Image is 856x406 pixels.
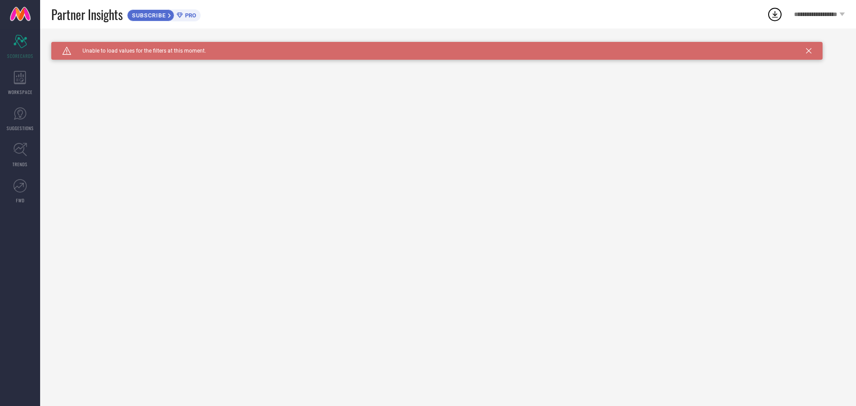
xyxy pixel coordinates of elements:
span: Unable to load values for the filters at this moment. [71,48,206,54]
span: WORKSPACE [8,89,33,95]
a: SUBSCRIBEPRO [127,7,201,21]
span: SUGGESTIONS [7,125,34,131]
div: Unable to load filters at this moment. Please try later. [51,42,845,49]
span: Partner Insights [51,5,123,24]
div: Open download list [767,6,783,22]
span: FWD [16,197,25,204]
span: TRENDS [12,161,28,168]
span: SCORECARDS [7,53,33,59]
span: SUBSCRIBE [128,12,168,19]
span: PRO [183,12,196,19]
